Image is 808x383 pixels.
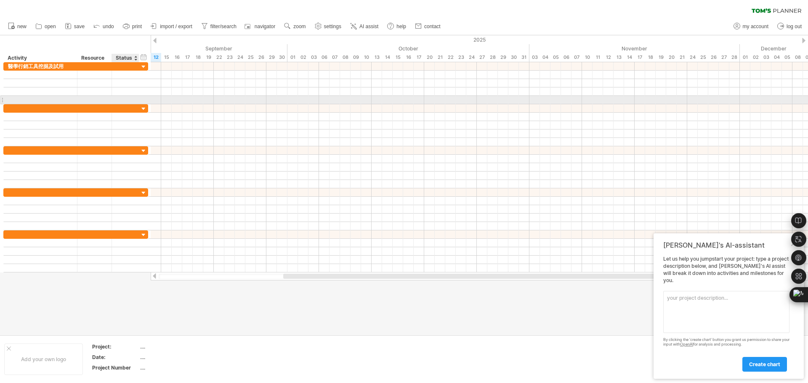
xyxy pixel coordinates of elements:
[435,53,445,62] div: Tuesday, 21 October 2025
[298,53,308,62] div: Thursday, 2 October 2025
[149,21,195,32] a: import / export
[782,53,792,62] div: Friday, 5 December 2025
[140,364,211,371] div: ....
[282,21,308,32] a: zoom
[199,21,239,32] a: filter/search
[224,53,235,62] div: Tuesday, 23 September 2025
[361,53,372,62] div: Friday, 10 October 2025
[4,343,83,375] div: Add your own logo
[749,361,780,367] span: create chart
[487,53,498,62] div: Tuesday, 28 October 2025
[319,53,330,62] div: Monday, 6 October 2025
[313,21,344,32] a: settings
[245,53,256,62] div: Thursday, 25 September 2025
[351,53,361,62] div: Thursday, 9 October 2025
[540,53,550,62] div: Tuesday, 4 November 2025
[92,354,138,361] div: Date:
[91,21,117,32] a: undo
[203,53,214,62] div: Friday, 19 September 2025
[210,24,237,29] span: filter/search
[550,53,561,62] div: Wednesday, 5 November 2025
[698,53,708,62] div: Tuesday, 25 November 2025
[359,24,378,29] span: AI assist
[761,53,771,62] div: Wednesday, 3 December 2025
[787,24,802,29] span: log out
[561,53,571,62] div: Thursday, 6 November 2025
[519,53,529,62] div: Friday, 31 October 2025
[687,53,698,62] div: Monday, 24 November 2025
[151,53,161,62] div: Friday, 12 September 2025
[680,342,693,346] a: OpenAI
[624,53,635,62] div: Friday, 14 November 2025
[708,53,719,62] div: Wednesday, 26 November 2025
[45,24,56,29] span: open
[414,53,424,62] div: Friday, 17 October 2025
[424,24,441,29] span: contact
[255,24,275,29] span: navigator
[92,343,138,350] div: Project:
[161,53,172,62] div: Monday, 15 September 2025
[277,53,287,62] div: Tuesday, 30 September 2025
[498,53,508,62] div: Wednesday, 29 October 2025
[529,44,740,53] div: November 2025
[243,21,278,32] a: navigator
[6,21,29,32] a: new
[293,24,306,29] span: zoom
[614,53,624,62] div: Thursday, 13 November 2025
[603,53,614,62] div: Wednesday, 12 November 2025
[116,54,134,62] div: Status
[656,53,666,62] div: Wednesday, 19 November 2025
[792,53,803,62] div: Monday, 8 December 2025
[571,53,582,62] div: Friday, 7 November 2025
[132,24,142,29] span: print
[17,24,27,29] span: new
[742,357,787,372] a: create chart
[266,53,277,62] div: Monday, 29 September 2025
[731,21,771,32] a: my account
[593,53,603,62] div: Tuesday, 11 November 2025
[8,54,72,62] div: Activity
[256,53,266,62] div: Friday, 26 September 2025
[663,338,789,347] div: By clicking the 'create chart' button you grant us permission to share your input with for analys...
[477,53,487,62] div: Monday, 27 October 2025
[445,53,456,62] div: Wednesday, 22 October 2025
[287,44,529,53] div: October 2025
[121,21,144,32] a: print
[287,53,298,62] div: Wednesday, 1 October 2025
[160,24,192,29] span: import / export
[456,53,466,62] div: Thursday, 23 October 2025
[666,53,677,62] div: Thursday, 20 November 2025
[330,53,340,62] div: Tuesday, 7 October 2025
[63,21,87,32] a: save
[663,241,789,249] div: [PERSON_NAME]'s AI-assistant
[729,53,740,62] div: Friday, 28 November 2025
[403,53,414,62] div: Thursday, 16 October 2025
[92,364,138,371] div: Project Number
[385,21,409,32] a: help
[424,53,435,62] div: Monday, 20 October 2025
[340,53,351,62] div: Wednesday, 8 October 2025
[103,24,114,29] span: undo
[8,62,73,70] div: 醫學行銷工具挖掘及試用
[182,53,193,62] div: Wednesday, 17 September 2025
[393,53,403,62] div: Wednesday, 15 October 2025
[775,21,804,32] a: log out
[235,53,245,62] div: Wednesday, 24 September 2025
[743,24,768,29] span: my account
[413,21,443,32] a: contact
[193,53,203,62] div: Thursday, 18 September 2025
[382,53,393,62] div: Tuesday, 14 October 2025
[81,54,107,62] div: Resource
[663,256,789,371] div: Let us help you jumpstart your project: type a project description below, and [PERSON_NAME]'s AI ...
[324,24,341,29] span: settings
[308,53,319,62] div: Friday, 3 October 2025
[740,53,750,62] div: Monday, 1 December 2025
[214,53,224,62] div: Monday, 22 September 2025
[750,53,761,62] div: Tuesday, 2 December 2025
[172,53,182,62] div: Tuesday, 16 September 2025
[372,53,382,62] div: Monday, 13 October 2025
[396,24,406,29] span: help
[771,53,782,62] div: Thursday, 4 December 2025
[140,354,211,361] div: ....
[582,53,593,62] div: Monday, 10 November 2025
